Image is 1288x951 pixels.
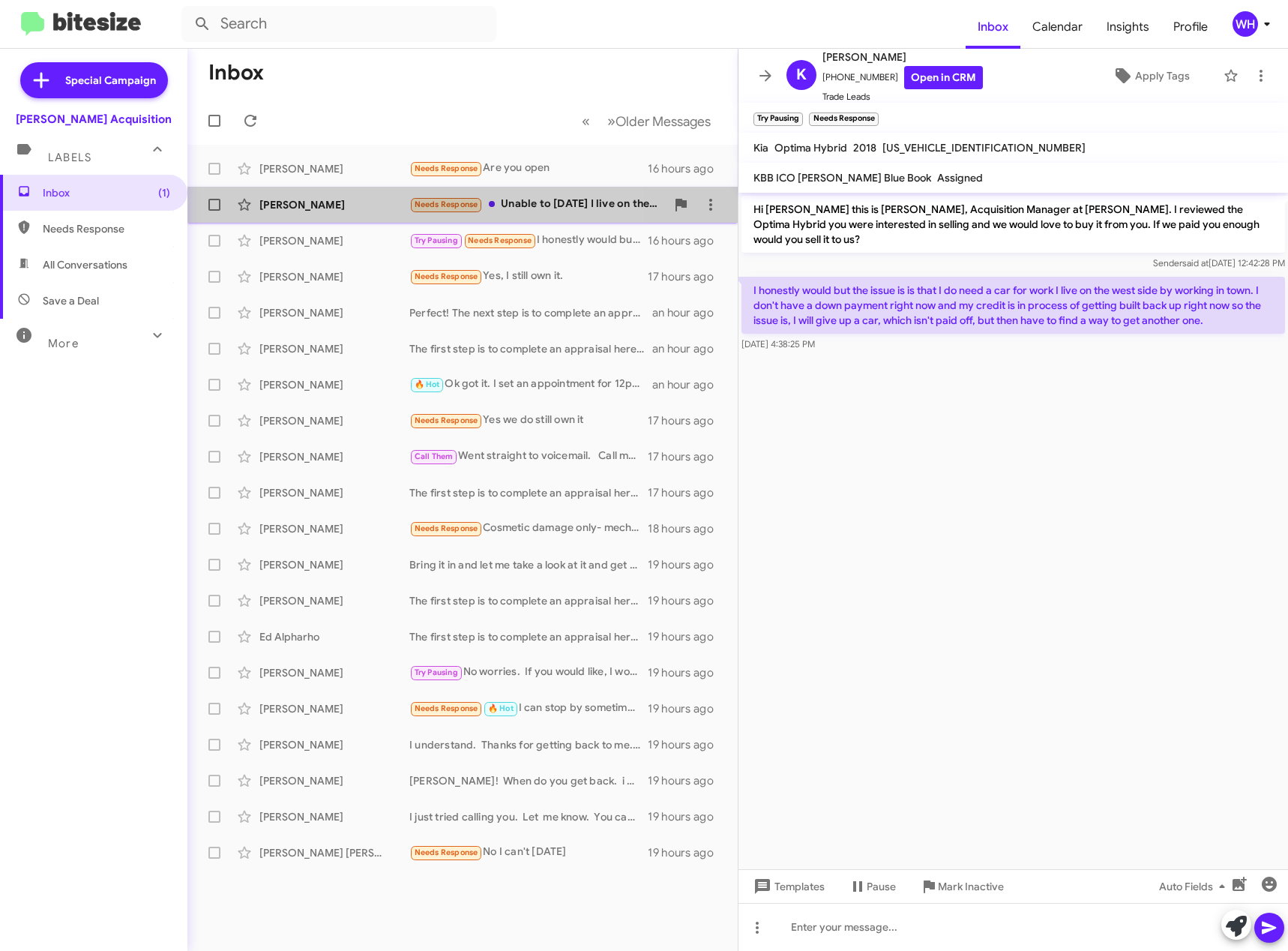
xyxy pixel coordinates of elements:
[259,377,409,392] div: [PERSON_NAME]
[741,338,815,349] span: [DATE] 4:38:25 PM
[648,737,726,752] div: 19 hours ago
[1153,257,1285,268] span: Sender [DATE] 12:42:28 PM
[1182,257,1209,268] span: said at
[652,305,726,320] div: an hour ago
[415,163,478,173] span: Needs Response
[938,873,1004,900] span: Mark Inactive
[415,415,478,425] span: Needs Response
[409,844,648,861] div: No I can't [DATE]
[415,523,478,533] span: Needs Response
[259,773,409,788] div: [PERSON_NAME]
[1233,11,1258,37] div: WH
[409,341,652,356] div: The first step is to complete an appraisal here at the dealership. Once we complete an inspection...
[1095,5,1161,49] a: Insights
[409,809,648,824] div: I just tried calling you. Let me know. You can call me at [PHONE_NUMBER]
[409,593,648,608] div: The first step is to complete an appraisal here at the dealership. Once we complete an inspection...
[867,873,896,900] span: Pause
[904,66,983,89] a: Open in CRM
[652,377,726,392] div: an hour ago
[409,268,648,285] div: Yes, I still own it.
[574,106,720,136] nav: Page navigation example
[259,737,409,752] div: [PERSON_NAME]
[753,171,931,184] span: KBB ICO [PERSON_NAME] Blue Book
[648,665,726,680] div: 19 hours ago
[409,700,648,717] div: I can stop by sometime next week
[409,485,648,500] div: The first step is to complete an appraisal here at the dealership. Once we complete an inspection...
[738,873,837,900] button: Templates
[1220,11,1272,37] button: WH
[648,161,726,176] div: 16 hours ago
[415,451,454,461] span: Call Them
[259,629,409,644] div: Ed Alpharho
[753,112,803,126] small: Try Pausing
[648,845,726,860] div: 19 hours ago
[648,449,726,464] div: 17 hours ago
[741,196,1285,253] p: Hi [PERSON_NAME] this is [PERSON_NAME], Acquisition Manager at [PERSON_NAME]. I reviewed the Opti...
[43,293,99,308] span: Save a Deal
[259,449,409,464] div: [PERSON_NAME]
[409,664,648,681] div: No worries. If you would like, I would come in and let me take a look. I can give you the actual ...
[259,305,409,320] div: [PERSON_NAME]
[65,73,156,88] span: Special Campaign
[1020,5,1095,49] a: Calendar
[648,593,726,608] div: 19 hours ago
[607,112,616,130] span: »
[468,235,532,245] span: Needs Response
[488,703,514,713] span: 🔥 Hot
[43,185,170,200] span: Inbox
[43,221,170,236] span: Needs Response
[1159,873,1231,900] span: Auto Fields
[1147,873,1243,900] button: Auto Fields
[259,809,409,824] div: [PERSON_NAME]
[409,520,648,537] div: Cosmetic damage only- mechanically never has been a problem. Lots of teenage driving bumps and br...
[882,141,1086,154] span: [US_VEHICLE_IDENTIFICATION_NUMBER]
[259,521,409,536] div: [PERSON_NAME]
[259,845,409,860] div: [PERSON_NAME] [PERSON_NAME]
[415,235,458,245] span: Try Pausing
[598,106,720,136] button: Next
[409,160,648,177] div: Are you open
[409,737,648,752] div: I understand. Thanks for getting back to me. I will update our records.
[1086,62,1216,89] button: Apply Tags
[409,232,648,249] div: I honestly would but the issue is is that I do need a car for work I live on the west side by wor...
[796,63,807,87] span: K
[648,413,726,428] div: 17 hours ago
[259,161,409,176] div: [PERSON_NAME]
[409,557,648,572] div: Bring it in and let me take a look at it and get you an actual cash offer.
[48,151,91,164] span: Labels
[750,873,825,900] span: Templates
[741,277,1285,334] p: I honestly would but the issue is is that I do need a car for work I live on the west side by wor...
[908,873,1016,900] button: Mark Inactive
[809,112,878,126] small: Needs Response
[415,847,478,857] span: Needs Response
[966,5,1020,49] a: Inbox
[648,521,726,536] div: 18 hours ago
[409,629,648,644] div: The first step is to complete an appraisal here at the dealership. Once we complete an inspection...
[648,629,726,644] div: 19 hours ago
[837,873,908,900] button: Pause
[415,667,458,677] span: Try Pausing
[20,62,168,98] a: Special Campaign
[259,593,409,608] div: [PERSON_NAME]
[409,773,648,788] div: [PERSON_NAME]! When do you get back. i will pause the communications till then
[409,305,652,320] div: Perfect! The next step is to complete an appraisal. Once complete, we can make you an offer. Are ...
[822,66,983,89] span: [PHONE_NUMBER]
[16,112,172,127] div: [PERSON_NAME] Acquisition
[259,197,409,212] div: [PERSON_NAME]
[409,412,648,429] div: Yes we do still own it
[48,337,79,350] span: More
[1135,62,1190,89] span: Apply Tags
[259,341,409,356] div: [PERSON_NAME]
[158,185,170,200] span: (1)
[616,113,711,130] span: Older Messages
[648,701,726,716] div: 19 hours ago
[415,703,478,713] span: Needs Response
[415,379,440,389] span: 🔥 Hot
[648,485,726,500] div: 17 hours ago
[648,233,726,248] div: 16 hours ago
[1161,5,1220,49] a: Profile
[415,199,478,209] span: Needs Response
